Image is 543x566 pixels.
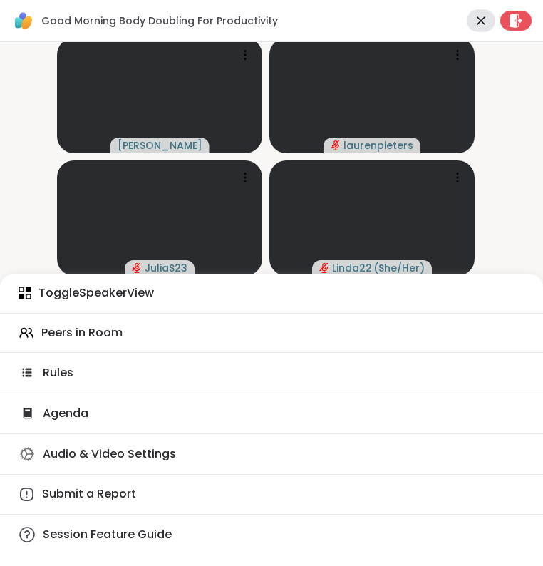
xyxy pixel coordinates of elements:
span: Submit a Report [42,486,136,502]
span: Agenda [43,406,88,421]
span: Peers in Room [41,325,123,341]
span: ( She/Her ) [373,261,425,275]
span: audio-muted [132,263,142,273]
img: ShareWell Logomark [11,9,36,33]
span: audio-muted [331,140,341,150]
span: Rules [43,365,73,381]
span: Session Feature Guide [43,527,172,542]
span: laurenpieters [343,138,413,153]
span: Good Morning Body Doubling For Productivity [41,14,278,28]
span: audio-muted [319,263,329,273]
span: Linda22 [332,261,372,275]
span: Audio & Video Settings [43,446,176,462]
span: Toggle Speaker View [38,285,154,301]
span: [PERSON_NAME] [118,138,202,153]
span: JuliaS23 [145,261,187,275]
